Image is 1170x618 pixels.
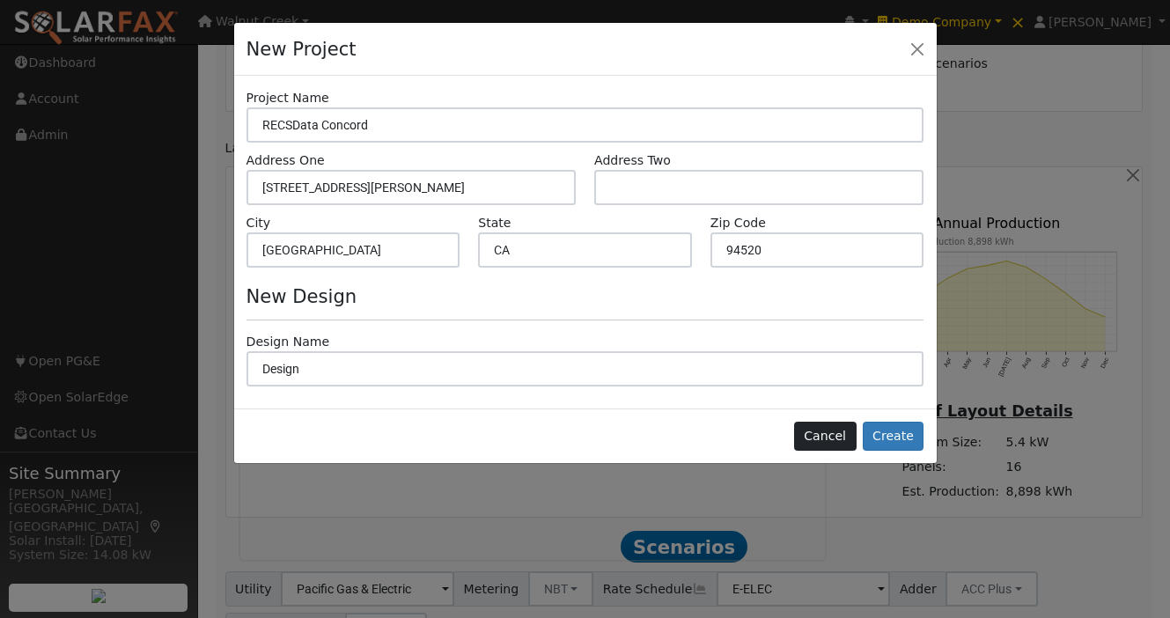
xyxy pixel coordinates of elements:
label: Address One [247,151,325,170]
label: Zip Code [710,214,766,232]
label: Project Name [247,89,329,107]
label: City [247,214,271,232]
h4: New Design [247,285,924,307]
label: Design Name [247,333,330,351]
label: Address Two [594,151,671,170]
h4: New Project [247,35,357,63]
button: Cancel [794,422,857,452]
button: Create [863,422,924,452]
label: State [478,214,511,232]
